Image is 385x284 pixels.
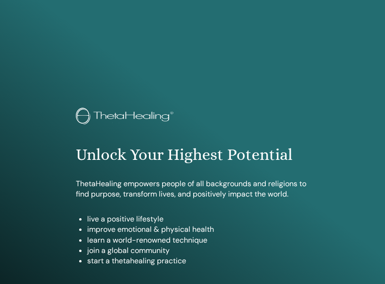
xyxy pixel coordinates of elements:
p: ThetaHealing empowers people of all backgrounds and religions to find purpose, transform lives, a... [76,179,309,200]
h1: Unlock Your Highest Potential [76,145,309,165]
li: start a thetahealing practice [87,256,309,266]
li: learn a world-renowned technique [87,235,309,245]
li: improve emotional & physical health [87,224,309,235]
li: join a global community [87,245,309,256]
li: live a positive lifestyle [87,214,309,224]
